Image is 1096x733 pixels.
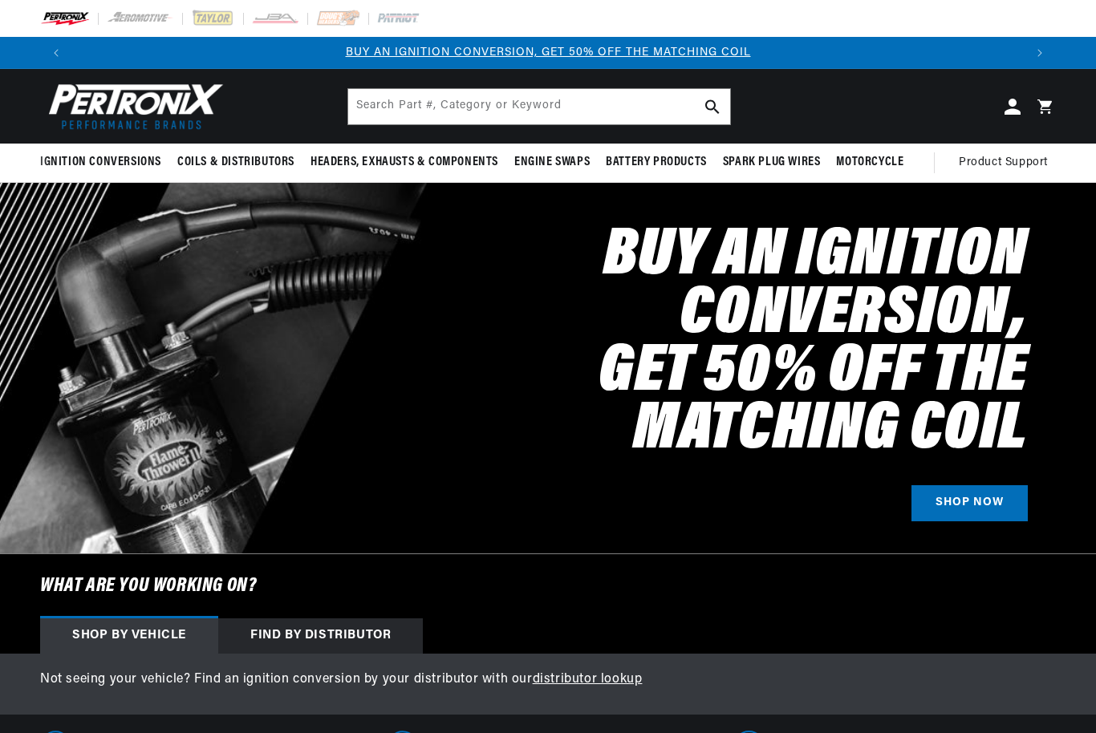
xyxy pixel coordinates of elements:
a: BUY AN IGNITION CONVERSION, GET 50% OFF THE MATCHING COIL [346,47,751,59]
summary: Battery Products [598,144,715,181]
span: Headers, Exhausts & Components [311,154,498,171]
h2: Buy an Ignition Conversion, Get 50% off the Matching Coil [342,228,1028,460]
span: Battery Products [606,154,707,171]
div: Shop by vehicle [40,618,218,654]
summary: Motorcycle [828,144,911,181]
div: 1 of 3 [72,44,1024,62]
a: distributor lookup [533,673,643,686]
button: Translation missing: en.sections.announcements.next_announcement [1024,37,1056,69]
summary: Ignition Conversions [40,144,169,181]
input: Search Part #, Category or Keyword [348,89,730,124]
div: Find by Distributor [218,618,423,654]
span: Motorcycle [836,154,903,171]
span: Engine Swaps [514,154,590,171]
span: Ignition Conversions [40,154,161,171]
div: Announcement [72,44,1024,62]
summary: Spark Plug Wires [715,144,829,181]
button: Translation missing: en.sections.announcements.previous_announcement [40,37,72,69]
a: SHOP NOW [911,485,1028,521]
summary: Product Support [959,144,1056,182]
summary: Coils & Distributors [169,144,302,181]
summary: Engine Swaps [506,144,598,181]
summary: Headers, Exhausts & Components [302,144,506,181]
p: Not seeing your vehicle? Find an ignition conversion by your distributor with our [40,670,1056,690]
span: Product Support [959,154,1048,172]
span: Coils & Distributors [177,154,294,171]
img: Pertronix [40,79,225,134]
button: Search Part #, Category or Keyword [695,89,730,124]
span: Spark Plug Wires [723,154,821,171]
